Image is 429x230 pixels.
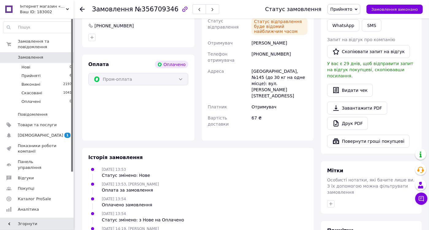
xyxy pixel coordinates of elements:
span: Нові [21,64,30,70]
span: Телефон отримувача [208,52,235,63]
span: Замовлення та повідомлення [18,39,74,50]
button: Видати чек [327,84,373,97]
div: Оплата за замовлення [102,187,159,193]
span: Мітки [327,168,343,173]
div: Оплачено [155,61,188,68]
div: [PHONE_NUMBER] [94,23,134,29]
span: Показники роботи компанії [18,143,57,154]
span: 0 [70,99,72,104]
a: WhatsApp [327,19,359,32]
div: [PHONE_NUMBER] [250,49,309,66]
button: SMS [362,19,381,32]
span: Особисті нотатки, які бачите лише ви. З їх допомогою можна фільтрувати замовлення [327,177,415,195]
span: 2197 [63,82,72,87]
div: Статус замовлення [265,6,322,12]
div: Отримувач [250,101,309,112]
span: Інструменти веб-майстра та SEO [18,217,57,228]
span: [DATE] 13:54 [102,197,126,201]
div: Статус змінено: з Нове на Оплачено [102,217,184,223]
span: №356709346 [135,6,178,13]
div: Статус відправлення буде відомий найближчим часом [251,18,308,35]
a: Друк PDF [327,117,368,130]
span: Каталог ProSale [18,196,51,202]
span: Оплачені [21,99,41,104]
span: 1 [64,133,71,138]
span: 6 [70,73,72,79]
span: Історія замовлення [88,154,143,160]
button: Скопіювати запит на відгук [327,45,410,58]
span: [DATE] 13:53 [102,167,126,172]
div: Повернутися назад [80,6,85,12]
span: Товари та послуги [18,122,57,128]
span: Оплата [88,61,109,67]
div: Ваш ID: 183002 [20,9,74,15]
span: Замовлення виконано [371,7,418,12]
div: 67 ₴ [250,112,309,130]
span: Прийнято [330,7,352,12]
span: Повідомлення [18,112,48,117]
button: Повернути гроші покупцеві [327,135,410,148]
span: 1041 [63,90,72,96]
span: Покупці [18,186,34,191]
span: [DEMOGRAPHIC_DATA] [18,133,63,138]
span: Отримувач [208,41,233,45]
span: Аналітика [18,207,39,212]
span: Вартість доставки [208,115,229,127]
span: [DATE] 13:53, [PERSON_NAME] [102,182,159,186]
button: Замовлення виконано [366,5,423,14]
span: Інтернет магазин «DIVING+» [20,4,66,9]
span: Запит на відгук про компанію [327,37,395,42]
span: Замовлення [18,55,43,60]
input: Пошук [3,22,72,33]
span: Адреса [208,69,224,74]
span: Відгуки [18,175,34,181]
span: Платник [208,104,227,109]
div: Статус змінено: Нове [102,172,150,178]
button: Чат з покупцем [415,193,427,205]
span: Прийняті [21,73,40,79]
span: Скасовані [21,90,42,96]
div: [GEOGRAPHIC_DATA], №145 (до 30 кг на одне місце): вул. [PERSON_NAME][STREET_ADDRESS] [250,66,309,101]
span: Виконані [21,82,40,87]
span: Статус відправлення [208,18,239,29]
span: Панель управління [18,159,57,170]
a: Завантажити PDF [327,102,387,115]
span: Замовлення [92,6,133,13]
span: 0 [70,64,72,70]
span: [DATE] 13:54 [102,212,126,216]
span: У вас є 29 днів, щоб відправити запит на відгук покупцеві, скопіювавши посилання. [327,61,413,78]
div: Оплачено замовлення [102,202,152,208]
div: [PERSON_NAME] [250,37,309,49]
